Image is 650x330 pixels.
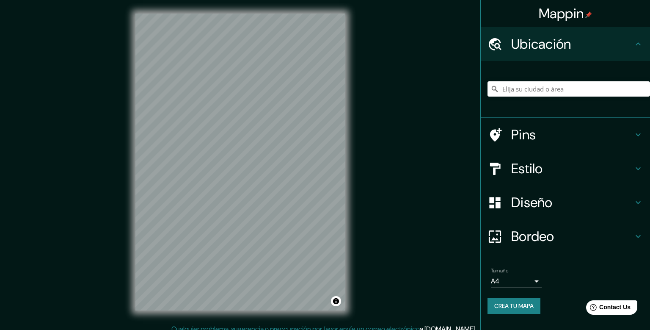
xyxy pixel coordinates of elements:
[491,275,542,288] div: A4
[511,126,633,143] h4: Pins
[481,152,650,186] div: Estilo
[575,297,641,321] iframe: Help widget launcher
[585,11,592,18] img: pin-icon.png
[481,118,650,152] div: Pins
[487,81,650,97] input: Elija su ciudad o área
[491,267,508,275] label: Tamaño
[511,228,633,245] h4: Bordeo
[481,186,650,219] div: Diseño
[135,14,345,311] canvas: Mapa
[481,27,650,61] div: Ubicación
[487,298,540,314] button: Crea tu mapa
[511,36,633,53] h4: Ubicación
[331,296,341,306] button: Atribución de choques
[511,194,633,211] h4: Diseño
[511,160,633,177] h4: Estilo
[481,219,650,253] div: Bordeo
[539,5,592,22] h4: Mappin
